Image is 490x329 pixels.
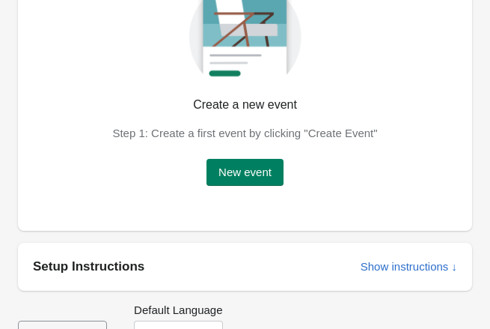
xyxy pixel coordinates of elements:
[134,303,222,318] label: Default Language
[112,126,377,141] p: Step 1: Create a first event by clicking "Create Event"
[355,253,463,280] button: Show instructions ↓
[361,261,457,273] span: Show instructions ↓
[33,258,349,276] h2: Setup Instructions
[218,166,272,178] span: New event
[112,96,377,114] p: Create a new event
[206,159,284,186] button: New event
